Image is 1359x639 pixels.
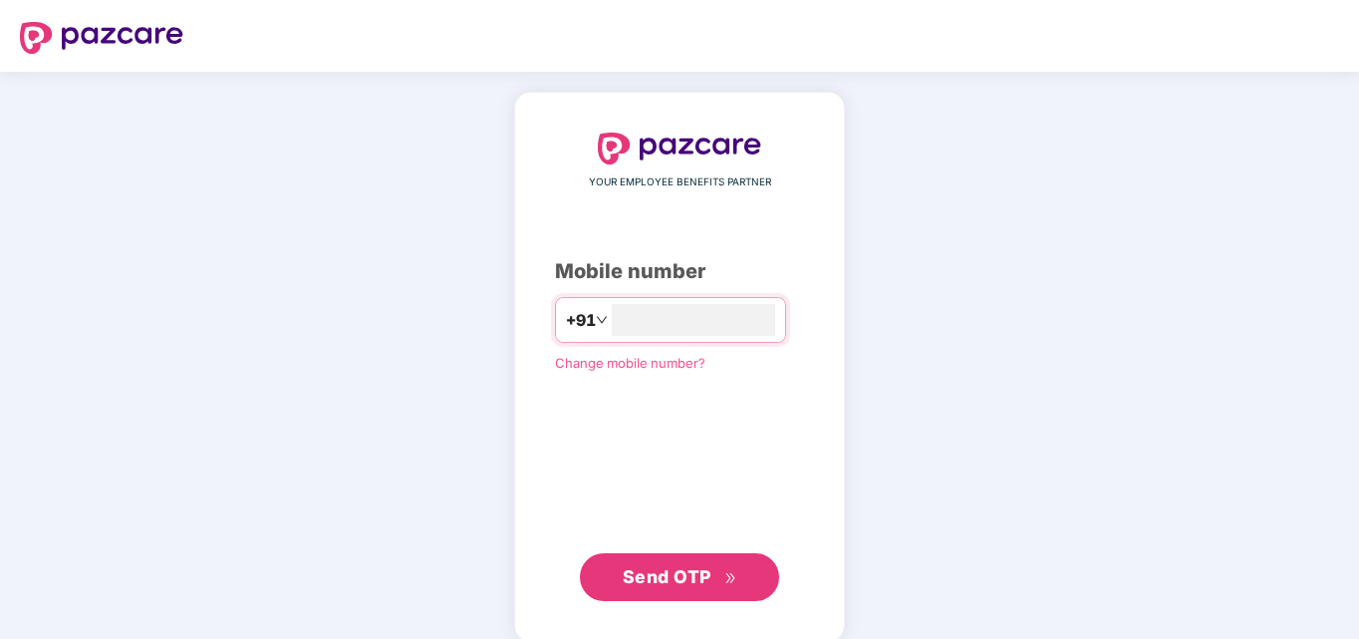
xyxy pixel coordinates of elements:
[724,572,737,585] span: double-right
[566,308,596,333] span: +91
[580,553,779,601] button: Send OTPdouble-right
[589,174,771,190] span: YOUR EMPLOYEE BENEFITS PARTNER
[20,22,183,54] img: logo
[623,566,711,587] span: Send OTP
[596,314,608,326] span: down
[555,355,705,371] a: Change mobile number?
[555,256,804,287] div: Mobile number
[598,133,761,164] img: logo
